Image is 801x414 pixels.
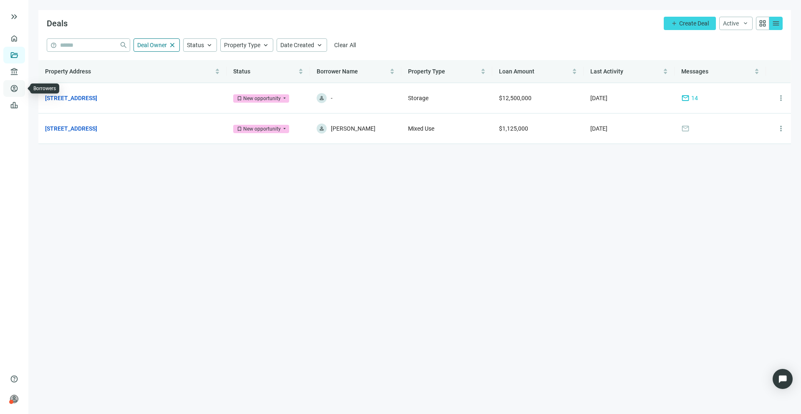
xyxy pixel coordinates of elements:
[280,42,314,48] span: Date Created
[316,41,323,49] span: keyboard_arrow_up
[723,20,739,27] span: Active
[224,42,260,48] span: Property Type
[773,369,793,389] div: Open Intercom Messenger
[330,38,360,52] button: Clear All
[233,68,250,75] span: Status
[671,20,678,27] span: add
[10,68,16,76] span: account_balance
[237,126,242,132] span: bookmark
[681,124,690,133] span: mail
[237,96,242,101] span: bookmark
[777,94,785,102] span: more_vert
[10,395,18,403] span: person
[590,68,623,75] span: Last Activity
[137,42,167,48] span: Deal Owner
[187,42,204,48] span: Status
[499,68,534,75] span: Loan Amount
[45,93,97,103] a: [STREET_ADDRESS]
[590,95,607,101] span: [DATE]
[773,120,789,137] button: more_vert
[50,42,57,48] span: help
[319,95,325,101] span: person
[691,93,698,103] span: 14
[664,17,716,30] button: addCreate Deal
[206,41,213,49] span: keyboard_arrow_up
[10,375,18,383] span: help
[773,90,789,106] button: more_vert
[499,95,531,101] span: $12,500,000
[243,94,281,103] div: New opportunity
[758,19,767,28] span: grid_view
[408,125,434,132] span: Mixed Use
[331,93,332,103] span: -
[45,124,97,133] a: [STREET_ADDRESS]
[679,20,709,27] span: Create Deal
[408,95,428,101] span: Storage
[9,12,19,22] button: keyboard_double_arrow_right
[331,124,375,134] span: [PERSON_NAME]
[742,20,749,27] span: keyboard_arrow_down
[681,94,690,102] span: mail
[334,42,356,48] span: Clear All
[319,126,325,131] span: person
[772,19,780,28] span: menu
[590,125,607,132] span: [DATE]
[262,41,270,49] span: keyboard_arrow_up
[681,68,708,75] span: Messages
[45,68,91,75] span: Property Address
[719,17,753,30] button: Activekeyboard_arrow_down
[777,124,785,133] span: more_vert
[499,125,528,132] span: $1,125,000
[408,68,445,75] span: Property Type
[169,41,176,49] span: close
[243,125,281,133] div: New opportunity
[317,68,358,75] span: Borrower Name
